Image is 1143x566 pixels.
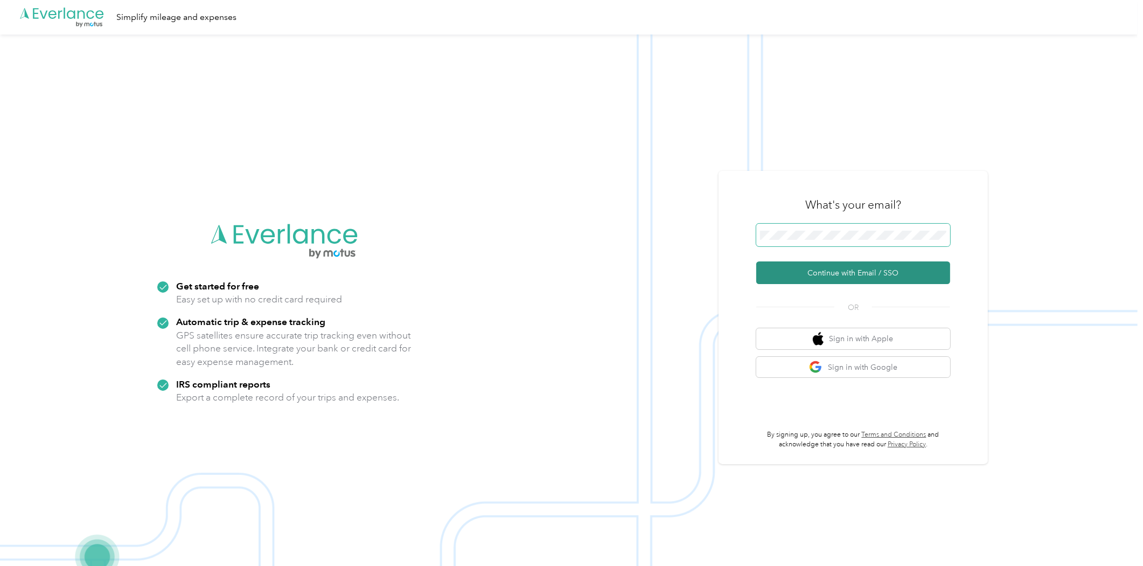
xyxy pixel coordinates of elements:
[888,440,926,448] a: Privacy Policy
[116,11,236,24] div: Simplify mileage and expenses
[756,430,950,449] p: By signing up, you agree to our and acknowledge that you have read our .
[176,280,259,292] strong: Get started for free
[176,329,412,369] p: GPS satellites ensure accurate trip tracking even without cell phone service. Integrate your bank...
[176,378,270,390] strong: IRS compliant reports
[813,332,824,346] img: apple logo
[805,197,901,212] h3: What's your email?
[176,293,342,306] p: Easy set up with no credit card required
[176,391,399,404] p: Export a complete record of your trips and expenses.
[176,316,325,327] strong: Automatic trip & expense tracking
[862,431,926,439] a: Terms and Conditions
[834,302,872,313] span: OR
[756,261,950,284] button: Continue with Email / SSO
[1083,506,1143,566] iframe: Everlance-gr Chat Button Frame
[756,328,950,349] button: apple logoSign in with Apple
[756,357,950,378] button: google logoSign in with Google
[809,361,823,374] img: google logo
